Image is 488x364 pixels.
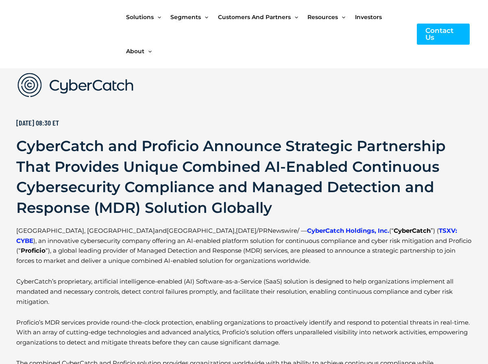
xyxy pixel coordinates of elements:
span: and [16,227,235,234]
b: Proficio [21,247,46,254]
a: TSXV: CYBE [16,227,457,245]
p: CyberCatch’s proprietary, artificial intelligence-enabled (AI) Software-as-a-Service (SaaS) solut... [16,277,472,307]
span: [GEOGRAPHIC_DATA], [GEOGRAPHIC_DATA] [16,227,155,234]
a: CyberCatch Holdings, Inc. [307,227,389,234]
p: Proficio’s MDR services provide round-the-clock protection, enabling organizations to proactively... [16,318,472,348]
span: [GEOGRAPHIC_DATA] [167,227,235,234]
b: CyberCatch [394,227,431,234]
h1: CyberCatch and Proficio Announce Strategic Partnership That Provides Unique Combined AI-Enabled C... [16,136,472,218]
span: Menu Toggle [144,34,152,68]
span: [DATE] [236,227,257,234]
img: CyberCatch [14,17,112,51]
a: Contact Us [417,24,470,45]
h2: [DATE] 08:30 ET [16,118,472,128]
p: , /PRNewswire/ — (“ ”) ( ), an innovative cybersecurity company offering an AI-enabled platform s... [16,226,472,266]
span: About [126,34,144,68]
